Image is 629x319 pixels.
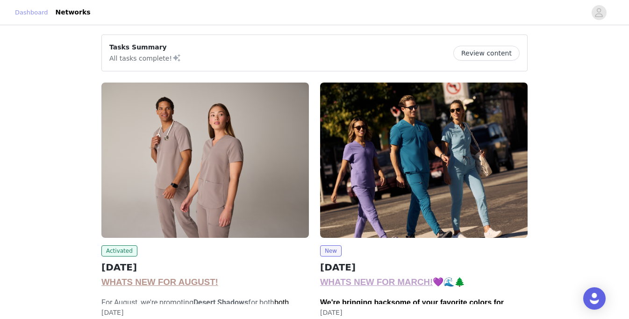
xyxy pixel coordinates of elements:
span: [DATE] [320,309,342,316]
img: Fabletics Scrubs [101,83,309,238]
div: avatar [594,5,603,20]
span: 💜🌊🌲 [433,277,465,287]
p: Tasks Summary [109,42,181,52]
h2: [DATE] [101,260,309,274]
span: WHATS NEW FOR MARCH! [320,277,433,287]
a: Networks [50,2,96,23]
strong: Desert Shadows [193,298,248,307]
span: For August, we're promoting for both [101,298,289,318]
span: Activated [101,245,137,257]
button: Review content [453,46,520,61]
a: Dashboard [15,8,48,17]
strong: We're bringing back [320,298,510,318]
span: [DATE] [101,309,123,316]
span: New [320,245,342,257]
h2: [DATE] [320,260,528,274]
span: WHATS NEW FOR AUGUST! [101,277,218,287]
div: Open Intercom Messenger [583,287,606,310]
p: All tasks complete! [109,52,181,63]
span: some of your favorite colors for March!~ [320,298,510,318]
img: Fabletics Scrubs [320,83,528,238]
